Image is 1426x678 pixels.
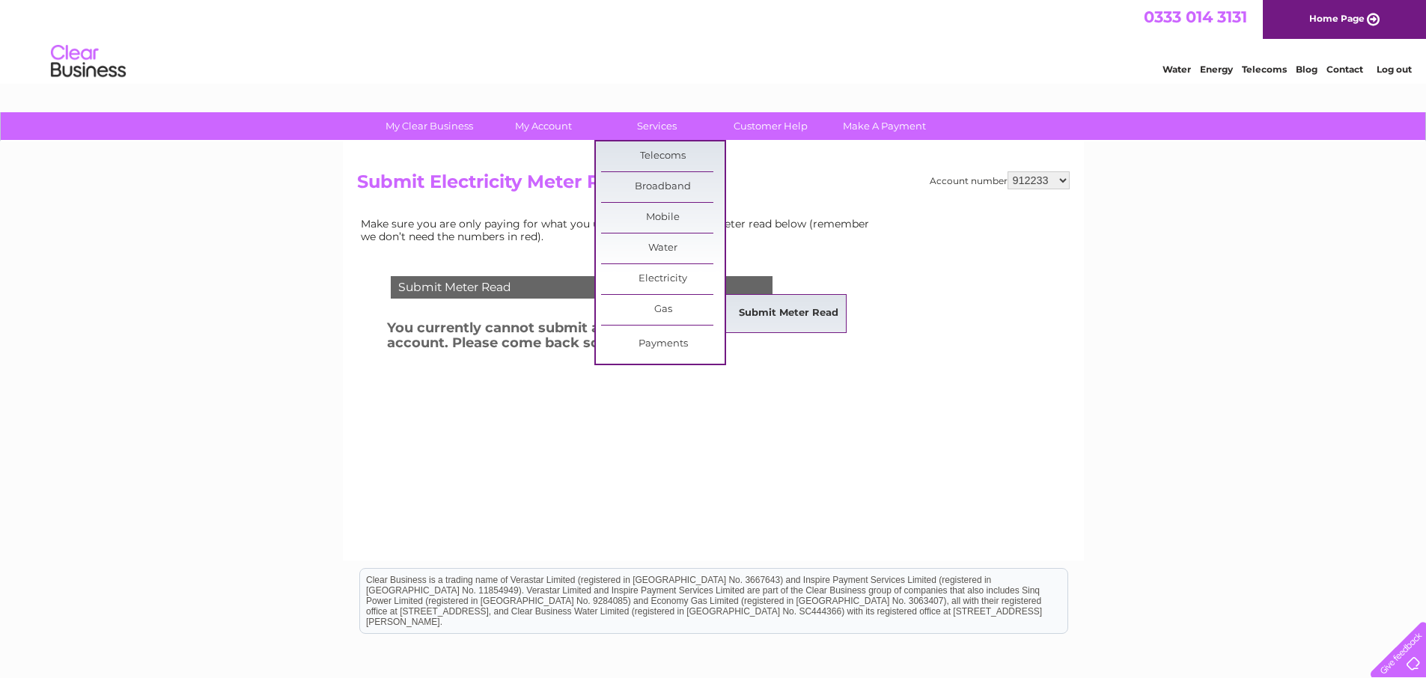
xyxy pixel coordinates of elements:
a: Water [601,233,725,263]
div: Account number [930,171,1070,189]
a: Contact [1326,64,1363,75]
a: Gas [601,295,725,325]
div: Submit Meter Read [391,276,773,299]
h2: Submit Electricity Meter Read [357,171,1070,200]
h3: You currently cannot submit a meter reading on this account. Please come back soon! [387,317,812,358]
a: Log out [1377,64,1412,75]
img: logo.png [50,39,127,85]
a: Energy [1200,64,1233,75]
a: Broadband [601,172,725,202]
a: Telecoms [601,141,725,171]
div: Clear Business is a trading name of Verastar Limited (registered in [GEOGRAPHIC_DATA] No. 3667643... [360,8,1067,73]
a: Make A Payment [823,112,946,140]
a: Telecoms [1242,64,1287,75]
a: Services [595,112,719,140]
a: My Account [481,112,605,140]
td: Make sure you are only paying for what you use. Simply enter your meter read below (remember we d... [357,214,881,245]
a: Blog [1296,64,1317,75]
a: Mobile [601,203,725,233]
a: Electricity [601,264,725,294]
a: Customer Help [709,112,832,140]
a: 0333 014 3131 [1144,7,1247,26]
a: Submit Meter Read [727,299,850,329]
a: Payments [601,329,725,359]
a: My Clear Business [368,112,491,140]
a: Water [1163,64,1191,75]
